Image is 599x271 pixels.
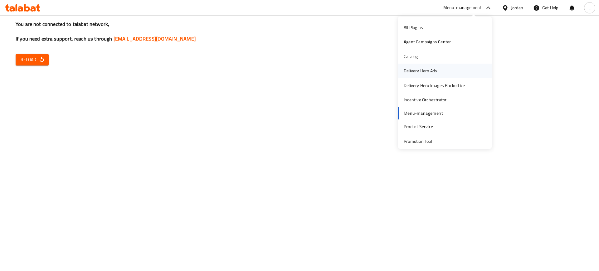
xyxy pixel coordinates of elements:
a: [EMAIL_ADDRESS][DOMAIN_NAME] [114,34,196,43]
div: Agent Campaigns Center [404,38,451,45]
div: Menu-management [443,4,482,12]
div: Promotion Tool [404,138,432,145]
span: L [588,4,591,11]
div: Delivery Hero Images Backoffice [404,82,465,89]
div: Catalog [404,53,418,60]
h3: You are not connected to talabat network, If you need extra support, reach us through [16,21,583,42]
div: Jordan [511,4,523,11]
div: Delivery Hero Ads [404,67,437,74]
div: Product Service [404,123,433,130]
div: All Plugins [404,24,423,31]
span: Reload [21,56,44,64]
button: Reload [16,54,49,65]
div: Incentive Orchestrator [404,96,446,103]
